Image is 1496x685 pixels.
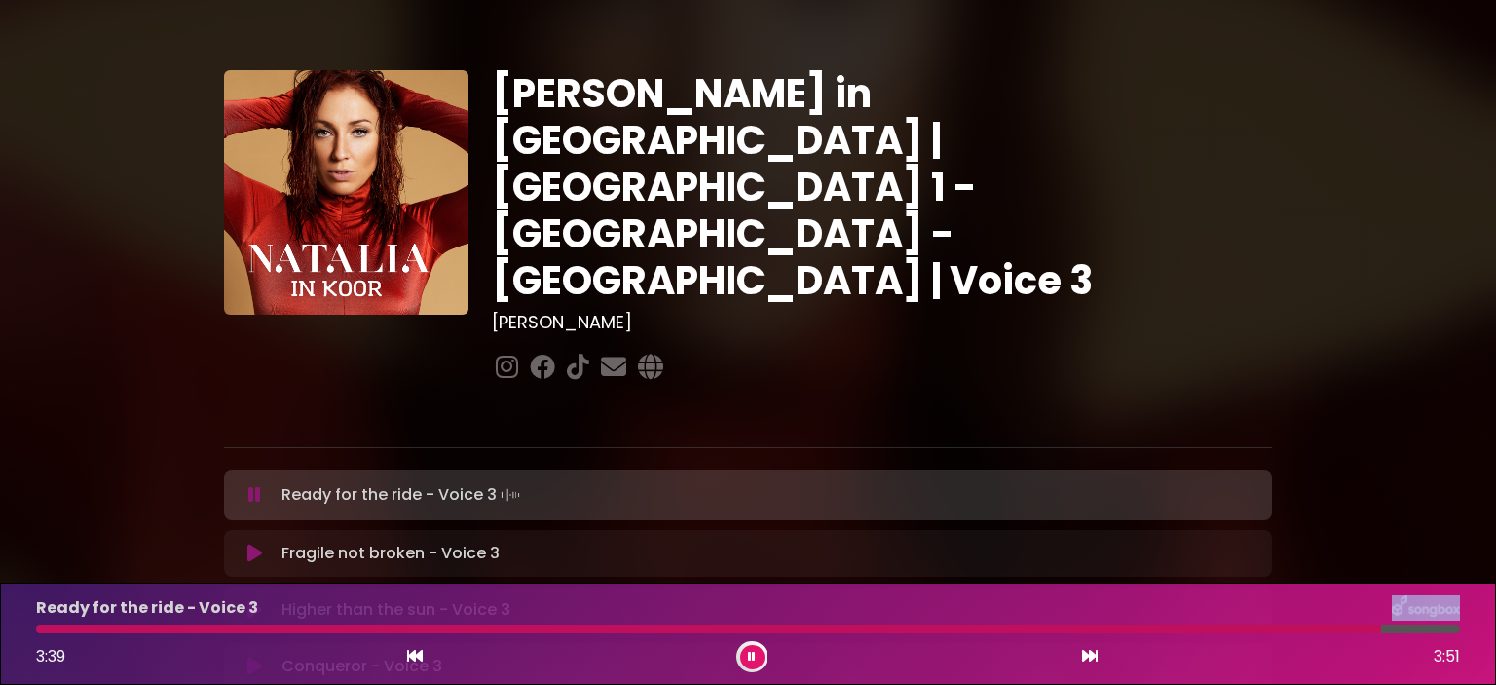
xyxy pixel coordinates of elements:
[1434,645,1460,668] span: 3:51
[36,645,65,667] span: 3:39
[281,542,500,565] p: Fragile not broken - Voice 3
[1392,595,1460,621] img: songbox-logo-white.png
[36,596,258,620] p: Ready for the ride - Voice 3
[224,70,468,315] img: YTVS25JmS9CLUqXqkEhs
[281,481,524,509] p: Ready for the ride - Voice 3
[497,481,524,509] img: waveform4.gif
[492,70,1272,304] h1: [PERSON_NAME] in [GEOGRAPHIC_DATA] | [GEOGRAPHIC_DATA] 1 - [GEOGRAPHIC_DATA] - [GEOGRAPHIC_DATA] ...
[492,312,1272,333] h3: [PERSON_NAME]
